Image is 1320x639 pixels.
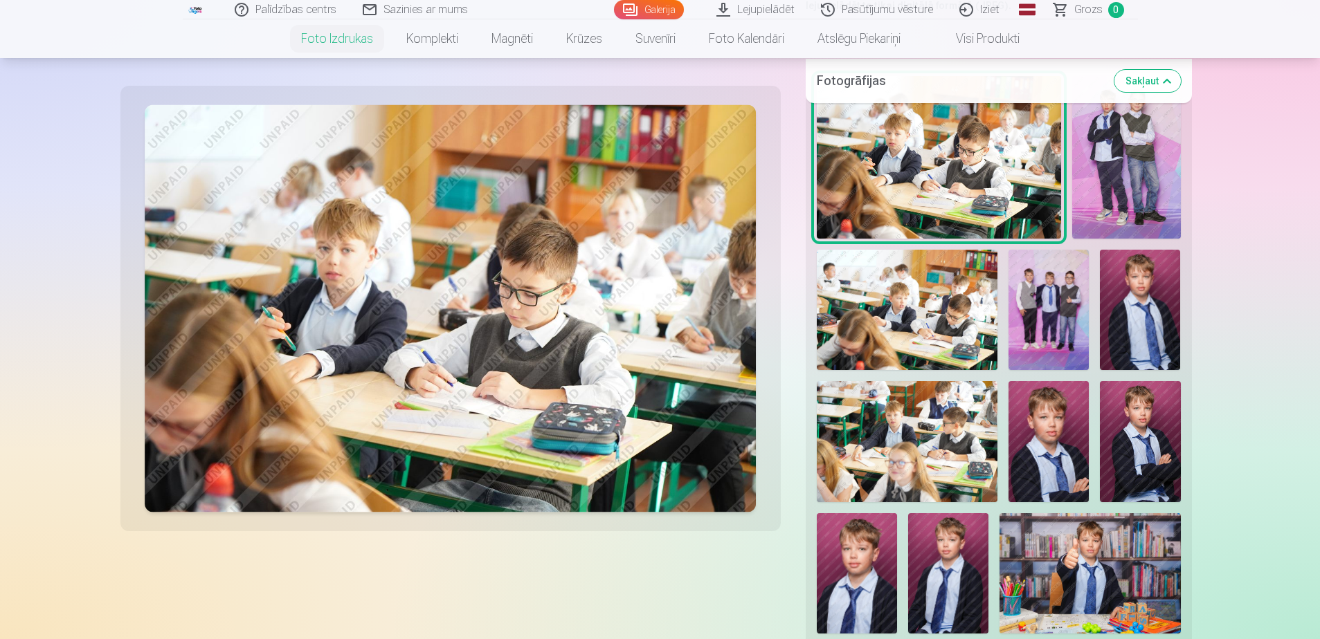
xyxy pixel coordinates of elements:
[188,6,204,14] img: /fa1
[917,19,1036,58] a: Visi produkti
[801,19,917,58] a: Atslēgu piekariņi
[475,19,550,58] a: Magnēti
[550,19,619,58] a: Krūzes
[619,19,692,58] a: Suvenīri
[284,19,390,58] a: Foto izdrukas
[692,19,801,58] a: Foto kalendāri
[390,19,475,58] a: Komplekti
[1108,2,1124,18] span: 0
[817,71,1103,90] h5: Fotogrāfijas
[1074,1,1103,18] span: Grozs
[1114,69,1181,91] button: Sakļaut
